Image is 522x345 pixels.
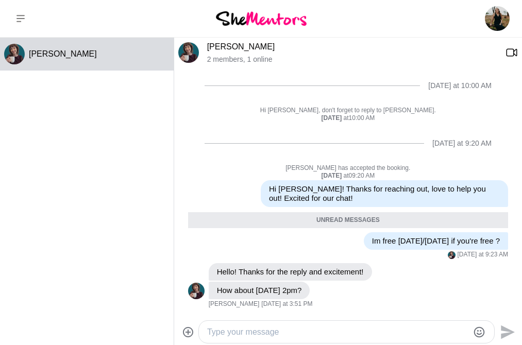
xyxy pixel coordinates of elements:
[485,6,510,31] img: Jess Smithies
[217,286,302,295] p: How about [DATE] 2pm?
[269,184,500,203] p: Hi [PERSON_NAME]! Thanks for reaching out, love to help you out! Excited for our chat!
[178,42,199,63] img: C
[495,320,518,343] button: Send
[188,283,205,299] img: C
[188,114,508,123] div: at 10:00 AM
[372,236,500,246] p: Im free [DATE]/[DATE] if you're free ?
[321,172,343,179] strong: [DATE]
[188,212,508,229] div: Unread messages
[432,139,492,148] div: [DATE] at 9:20 AM
[188,164,508,173] p: [PERSON_NAME] has accepted the booking.
[188,107,508,115] p: Hi [PERSON_NAME], don't forget to reply to [PERSON_NAME].
[217,267,364,277] p: Hello! Thanks for the reply and excitement!
[448,251,456,259] img: C
[207,326,469,338] textarea: Type your message
[4,44,25,64] div: Christie Flora
[321,114,343,122] strong: [DATE]
[188,283,205,299] div: Christie Flora
[458,251,508,259] time: 2025-08-25T23:23:35.325Z
[261,300,312,308] time: 2025-08-26T05:51:46.702Z
[209,300,260,308] span: [PERSON_NAME]
[473,326,485,338] button: Emoji picker
[207,55,497,64] p: 2 members , 1 online
[4,44,25,64] img: C
[29,49,97,58] span: [PERSON_NAME]
[188,172,508,180] div: at 09:20 AM
[428,81,492,90] div: [DATE] at 10:00 AM
[178,42,199,63] div: Christie Flora
[216,11,307,25] img: She Mentors Logo
[207,42,275,51] a: [PERSON_NAME]
[448,251,456,259] div: Christie Flora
